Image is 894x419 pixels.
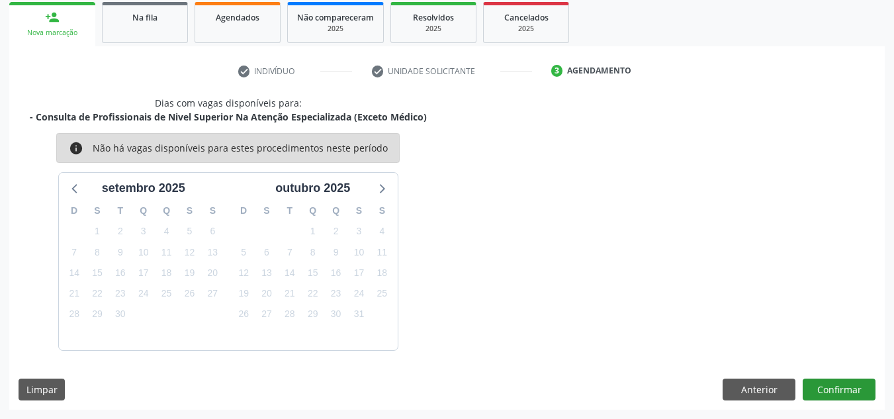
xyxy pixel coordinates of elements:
span: sábado, 25 de outubro de 2025 [373,285,391,303]
span: terça-feira, 28 de outubro de 2025 [281,305,299,324]
span: terça-feira, 14 de outubro de 2025 [281,263,299,282]
div: D [232,201,255,221]
span: quarta-feira, 17 de setembro de 2025 [134,263,153,282]
div: T [109,201,132,221]
button: Confirmar [803,379,875,401]
span: terça-feira, 7 de outubro de 2025 [281,243,299,261]
button: Anterior [723,379,795,401]
span: quarta-feira, 15 de outubro de 2025 [304,263,322,282]
span: quinta-feira, 18 de setembro de 2025 [157,263,176,282]
span: sábado, 20 de setembro de 2025 [203,263,222,282]
div: Q [324,201,347,221]
span: Cancelados [504,12,549,23]
div: outubro 2025 [270,179,355,197]
span: segunda-feira, 15 de setembro de 2025 [88,263,107,282]
span: sexta-feira, 17 de outubro de 2025 [349,263,368,282]
span: quinta-feira, 30 de outubro de 2025 [327,305,345,324]
span: domingo, 5 de outubro de 2025 [234,243,253,261]
span: terça-feira, 2 de setembro de 2025 [111,222,130,241]
div: Nova marcação [19,28,86,38]
div: setembro 2025 [97,179,191,197]
span: sábado, 27 de setembro de 2025 [203,285,222,303]
span: sexta-feira, 19 de setembro de 2025 [180,263,199,282]
span: quarta-feira, 22 de outubro de 2025 [304,285,322,303]
span: segunda-feira, 22 de setembro de 2025 [88,285,107,303]
div: Não há vagas disponíveis para estes procedimentos neste período [93,141,388,156]
div: Q [301,201,324,221]
span: sábado, 4 de outubro de 2025 [373,222,391,241]
span: segunda-feira, 20 de outubro de 2025 [257,285,276,303]
div: 2025 [297,24,374,34]
span: terça-feira, 30 de setembro de 2025 [111,305,130,324]
span: domingo, 14 de setembro de 2025 [65,263,83,282]
span: segunda-feira, 13 de outubro de 2025 [257,263,276,282]
i: info [69,141,83,156]
span: sábado, 18 de outubro de 2025 [373,263,391,282]
div: Q [132,201,155,221]
span: quarta-feira, 1 de outubro de 2025 [304,222,322,241]
span: terça-feira, 21 de outubro de 2025 [281,285,299,303]
span: quinta-feira, 25 de setembro de 2025 [157,285,176,303]
span: quinta-feira, 16 de outubro de 2025 [327,263,345,282]
div: S [178,201,201,221]
span: segunda-feira, 1 de setembro de 2025 [88,222,107,241]
div: Q [155,201,178,221]
span: quinta-feira, 11 de setembro de 2025 [157,243,176,261]
span: sexta-feira, 31 de outubro de 2025 [349,305,368,324]
div: S [371,201,394,221]
div: S [86,201,109,221]
div: S [255,201,279,221]
span: quinta-feira, 2 de outubro de 2025 [327,222,345,241]
span: domingo, 26 de outubro de 2025 [234,305,253,324]
span: segunda-feira, 29 de setembro de 2025 [88,305,107,324]
span: quinta-feira, 9 de outubro de 2025 [327,243,345,261]
span: sexta-feira, 12 de setembro de 2025 [180,243,199,261]
span: quinta-feira, 23 de outubro de 2025 [327,285,345,303]
span: quarta-feira, 10 de setembro de 2025 [134,243,153,261]
span: sexta-feira, 5 de setembro de 2025 [180,222,199,241]
div: 3 [551,65,563,77]
span: quarta-feira, 8 de outubro de 2025 [304,243,322,261]
span: quarta-feira, 29 de outubro de 2025 [304,305,322,324]
div: Agendamento [567,65,631,77]
span: Resolvidos [413,12,454,23]
span: Agendados [216,12,259,23]
div: - Consulta de Profissionais de Nivel Superior Na Atenção Especializada (Exceto Médico) [30,110,427,124]
span: segunda-feira, 8 de setembro de 2025 [88,243,107,261]
span: sexta-feira, 3 de outubro de 2025 [349,222,368,241]
div: 2025 [400,24,467,34]
div: T [278,201,301,221]
div: D [63,201,86,221]
span: quinta-feira, 4 de setembro de 2025 [157,222,176,241]
span: terça-feira, 23 de setembro de 2025 [111,285,130,303]
div: person_add [45,10,60,24]
span: sábado, 11 de outubro de 2025 [373,243,391,261]
span: sábado, 13 de setembro de 2025 [203,243,222,261]
div: S [201,201,224,221]
span: sexta-feira, 10 de outubro de 2025 [349,243,368,261]
span: Não compareceram [297,12,374,23]
span: terça-feira, 16 de setembro de 2025 [111,263,130,282]
span: sábado, 6 de setembro de 2025 [203,222,222,241]
div: Dias com vagas disponíveis para: [30,96,427,124]
span: sexta-feira, 26 de setembro de 2025 [180,285,199,303]
span: segunda-feira, 6 de outubro de 2025 [257,243,276,261]
span: quarta-feira, 3 de setembro de 2025 [134,222,153,241]
span: Na fila [132,12,157,23]
span: domingo, 12 de outubro de 2025 [234,263,253,282]
span: domingo, 7 de setembro de 2025 [65,243,83,261]
span: domingo, 28 de setembro de 2025 [65,305,83,324]
span: terça-feira, 9 de setembro de 2025 [111,243,130,261]
span: quarta-feira, 24 de setembro de 2025 [134,285,153,303]
span: sexta-feira, 24 de outubro de 2025 [349,285,368,303]
span: domingo, 21 de setembro de 2025 [65,285,83,303]
div: S [347,201,371,221]
span: domingo, 19 de outubro de 2025 [234,285,253,303]
div: 2025 [493,24,559,34]
span: segunda-feira, 27 de outubro de 2025 [257,305,276,324]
